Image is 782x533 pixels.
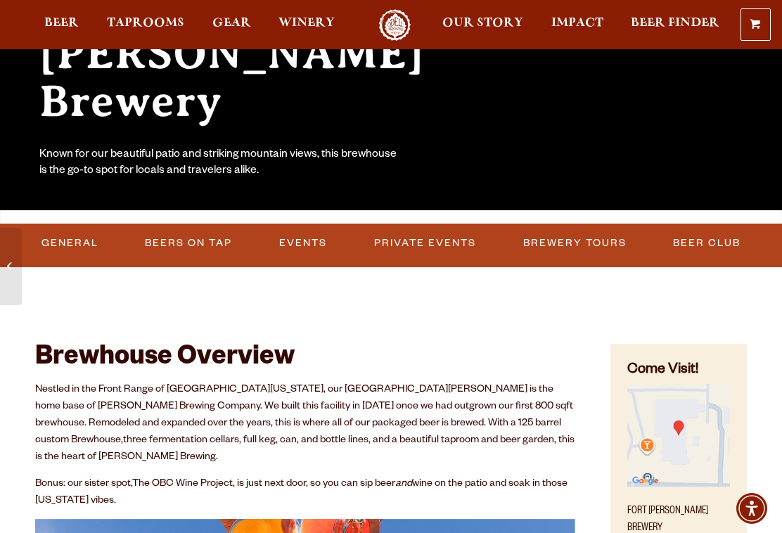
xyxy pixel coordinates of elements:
img: Small thumbnail of location on map [627,384,730,487]
p: Nestled in the Front Range of [GEOGRAPHIC_DATA][US_STATE], our [GEOGRAPHIC_DATA][PERSON_NAME] is ... [35,382,575,466]
span: Impact [551,18,603,29]
a: Beer Finder [622,9,729,41]
span: Winery [278,18,335,29]
a: Winery [269,9,344,41]
a: Taprooms [98,9,193,41]
em: and [395,479,412,490]
span: Taprooms [107,18,184,29]
h2: Brewhouse Overview [35,344,575,375]
a: Events [274,227,333,259]
div: Accessibility Menu [736,493,767,524]
a: Beers on Tap [139,227,238,259]
a: Impact [542,9,613,41]
span: Gear [212,18,251,29]
span: three fermentation cellars, full keg, can, and bottle lines, and a beautiful taproom and beer gar... [35,435,575,463]
a: Private Events [368,227,482,259]
a: General [36,227,104,259]
span: Our Story [442,18,523,29]
div: Known for our beautiful patio and striking mountain views, this brewhouse is the go-to spot for l... [39,148,399,180]
a: Beer [35,9,88,41]
a: Find on Google Maps (opens in a new window) [627,480,730,491]
a: Beer Club [667,227,746,259]
p: Bonus: our sister spot, , is just next door, so you can sip beer wine on the patio and soak in th... [35,476,575,510]
a: Gear [203,9,260,41]
a: Odell Home [368,9,421,41]
a: Our Story [433,9,532,41]
span: Beer Finder [631,18,719,29]
a: The OBC Wine Project [132,479,233,490]
h4: Come Visit! [627,361,730,381]
span: Beer [44,18,79,29]
a: Brewery Tours [518,227,632,259]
